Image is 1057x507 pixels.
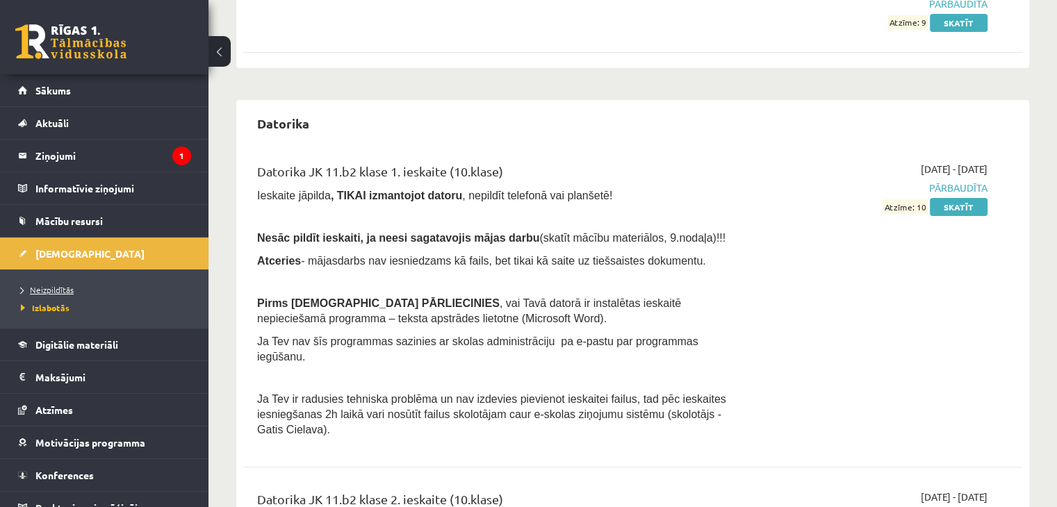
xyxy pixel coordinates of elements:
[921,490,988,504] span: [DATE] - [DATE]
[21,283,195,296] a: Neizpildītās
[35,172,191,204] legend: Informatīvie ziņojumi
[35,338,118,351] span: Digitālie materiāli
[18,205,191,237] a: Mācību resursi
[18,140,191,172] a: Ziņojumi1
[21,301,195,314] a: Izlabotās
[18,107,191,139] a: Aktuāli
[758,181,988,195] span: Pārbaudīta
[257,393,726,435] span: Ja Tev ir radusies tehniska problēma un nav izdevies pievienot ieskaitei failus, tad pēc ieskaite...
[35,117,69,129] span: Aktuāli
[257,255,706,267] span: - mājasdarbs nav iesniedzams kā fails, bet tikai kā saite uz tiešsaistes dokumentu.
[18,238,191,269] a: [DEMOGRAPHIC_DATA]
[539,232,726,244] span: (skatīt mācību materiālos, 9.nodaļa)!!!
[15,24,126,59] a: Rīgas 1. Tālmācības vidusskola
[35,469,94,481] span: Konferences
[172,147,191,165] i: 1
[18,172,191,204] a: Informatīvie ziņojumi
[930,198,988,216] a: Skatīt
[35,436,145,449] span: Motivācijas programma
[331,190,462,201] b: , TIKAI izmantojot datoru
[883,199,928,214] span: Atzīme: 10
[21,302,69,313] span: Izlabotās
[18,329,191,360] a: Digitālie materiāli
[35,361,191,393] legend: Maksājumi
[257,297,500,309] span: Pirms [DEMOGRAPHIC_DATA] PĀRLIECINIES
[21,284,74,295] span: Neizpildītās
[257,190,612,201] span: Ieskaite jāpilda , nepildīt telefonā vai planšetē!
[921,162,988,176] span: [DATE] - [DATE]
[18,74,191,106] a: Sākums
[18,459,191,491] a: Konferences
[35,140,191,172] legend: Ziņojumi
[18,426,191,458] a: Motivācijas programma
[257,255,301,267] b: Atceries
[930,14,988,32] a: Skatīt
[243,107,323,140] h2: Datorika
[18,394,191,426] a: Atzīmes
[257,162,737,188] div: Datorika JK 11.b2 klase 1. ieskaite (10.klase)
[35,247,145,260] span: [DEMOGRAPHIC_DATA]
[35,84,71,97] span: Sākums
[35,215,103,227] span: Mācību resursi
[257,297,681,324] span: , vai Tavā datorā ir instalētas ieskaitē nepieciešamā programma – teksta apstrādes lietotne (Micr...
[887,15,928,30] span: Atzīme: 9
[257,335,698,363] span: Ja Tev nav šīs programmas sazinies ar skolas administrāciju pa e-pastu par programmas iegūšanu.
[18,361,191,393] a: Maksājumi
[35,404,73,416] span: Atzīmes
[257,232,539,244] span: Nesāc pildīt ieskaiti, ja neesi sagatavojis mājas darbu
